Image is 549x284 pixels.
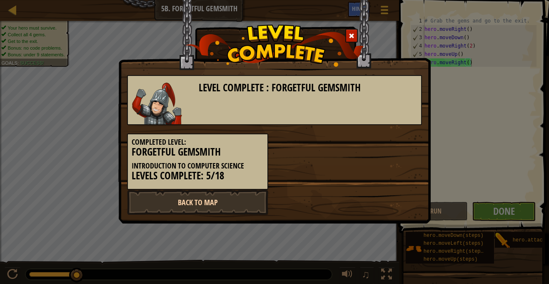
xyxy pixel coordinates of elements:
img: level_complete.png [185,25,364,67]
img: samurai.png [132,83,182,124]
h3: Level Complete : Forgetful Gemsmith [199,82,417,93]
h3: Levels Complete: 5/18 [132,170,264,181]
a: Back to Map [127,190,268,215]
h5: Introduction to Computer Science [132,162,264,170]
h5: Completed Level: [132,138,264,146]
h3: Forgetful Gemsmith [132,146,264,158]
